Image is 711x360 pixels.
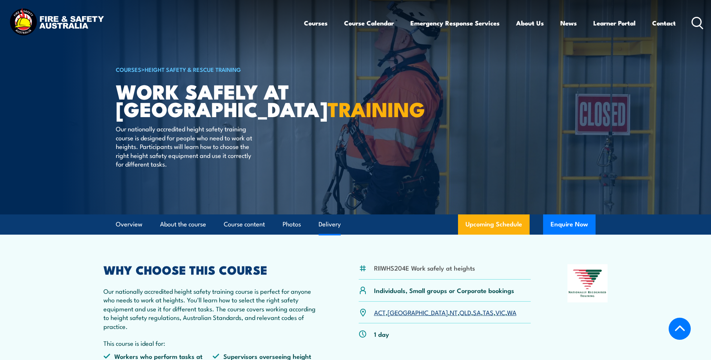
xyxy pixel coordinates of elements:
[374,308,386,317] a: ACT
[458,214,530,235] a: Upcoming Schedule
[116,65,301,74] h6: >
[560,13,577,33] a: News
[516,13,544,33] a: About Us
[495,308,505,317] a: VIC
[450,308,458,317] a: NT
[103,339,322,347] p: This course is ideal for:
[283,214,301,234] a: Photos
[374,286,514,295] p: Individuals, Small groups or Corporate bookings
[103,264,322,275] h2: WHY CHOOSE THIS COURSE
[410,13,500,33] a: Emergency Response Services
[374,308,516,317] p: , , , , , , ,
[319,214,341,234] a: Delivery
[593,13,636,33] a: Learner Portal
[507,308,516,317] a: WA
[160,214,206,234] a: About the course
[652,13,676,33] a: Contact
[328,93,425,124] strong: TRAINING
[116,124,253,168] p: Our nationally accredited height safety training course is designed for people who need to work a...
[224,214,265,234] a: Course content
[145,65,241,73] a: Height Safety & Rescue Training
[374,330,389,338] p: 1 day
[116,214,142,234] a: Overview
[116,82,301,117] h1: Work Safely at [GEOGRAPHIC_DATA]
[116,65,141,73] a: COURSES
[374,263,475,272] li: RIIWHS204E Work safely at heights
[483,308,494,317] a: TAS
[304,13,328,33] a: Courses
[103,287,322,330] p: Our nationally accredited height safety training course is perfect for anyone who needs to work a...
[567,264,608,302] img: Nationally Recognised Training logo.
[344,13,394,33] a: Course Calendar
[388,308,448,317] a: [GEOGRAPHIC_DATA]
[473,308,481,317] a: SA
[460,308,471,317] a: QLD
[543,214,596,235] button: Enquire Now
